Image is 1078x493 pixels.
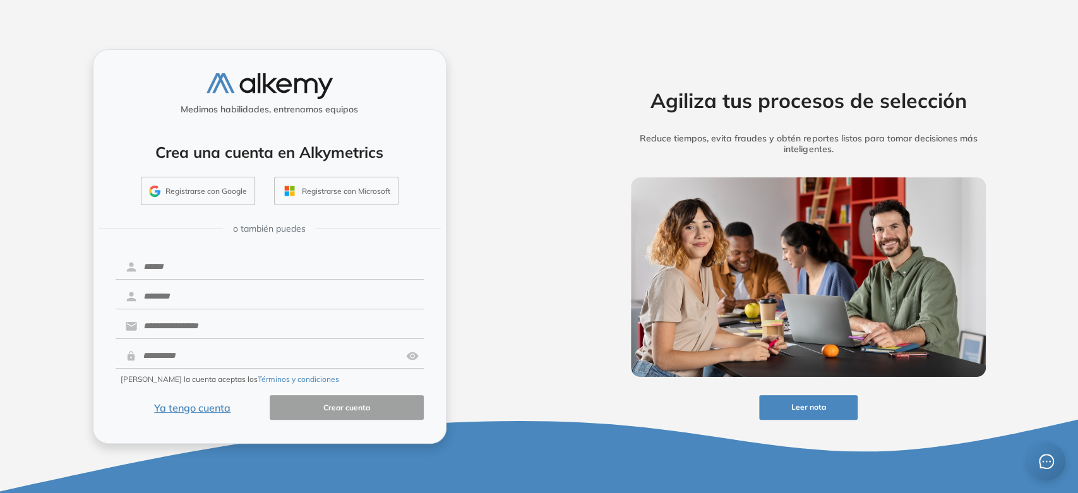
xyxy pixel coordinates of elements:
[282,184,297,198] img: OUTLOOK_ICON
[233,222,306,235] span: o también puedes
[631,177,986,377] img: img-more-info
[141,177,255,206] button: Registrarse con Google
[611,133,1005,155] h5: Reduce tiempos, evita fraudes y obtén reportes listos para tomar decisiones más inteligentes.
[258,374,339,385] button: Términos y condiciones
[406,344,419,368] img: asd
[121,374,339,385] span: [PERSON_NAME] la cuenta aceptas los
[274,177,398,206] button: Registrarse con Microsoft
[99,104,441,115] h5: Medimos habilidades, entrenamos equipos
[759,395,858,420] button: Leer nota
[270,395,424,420] button: Crear cuenta
[149,186,160,197] img: GMAIL_ICON
[611,88,1005,112] h2: Agiliza tus procesos de selección
[207,73,333,99] img: logo-alkemy
[110,143,429,162] h4: Crea una cuenta en Alkymetrics
[116,395,270,420] button: Ya tengo cuenta
[1039,454,1055,470] span: message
